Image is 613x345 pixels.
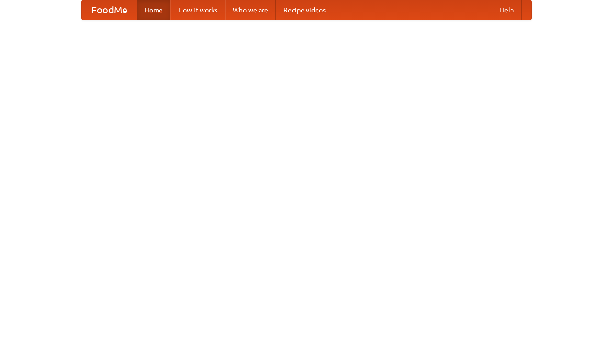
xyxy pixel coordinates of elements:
[225,0,276,20] a: Who we are
[82,0,137,20] a: FoodMe
[170,0,225,20] a: How it works
[276,0,333,20] a: Recipe videos
[137,0,170,20] a: Home
[492,0,522,20] a: Help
